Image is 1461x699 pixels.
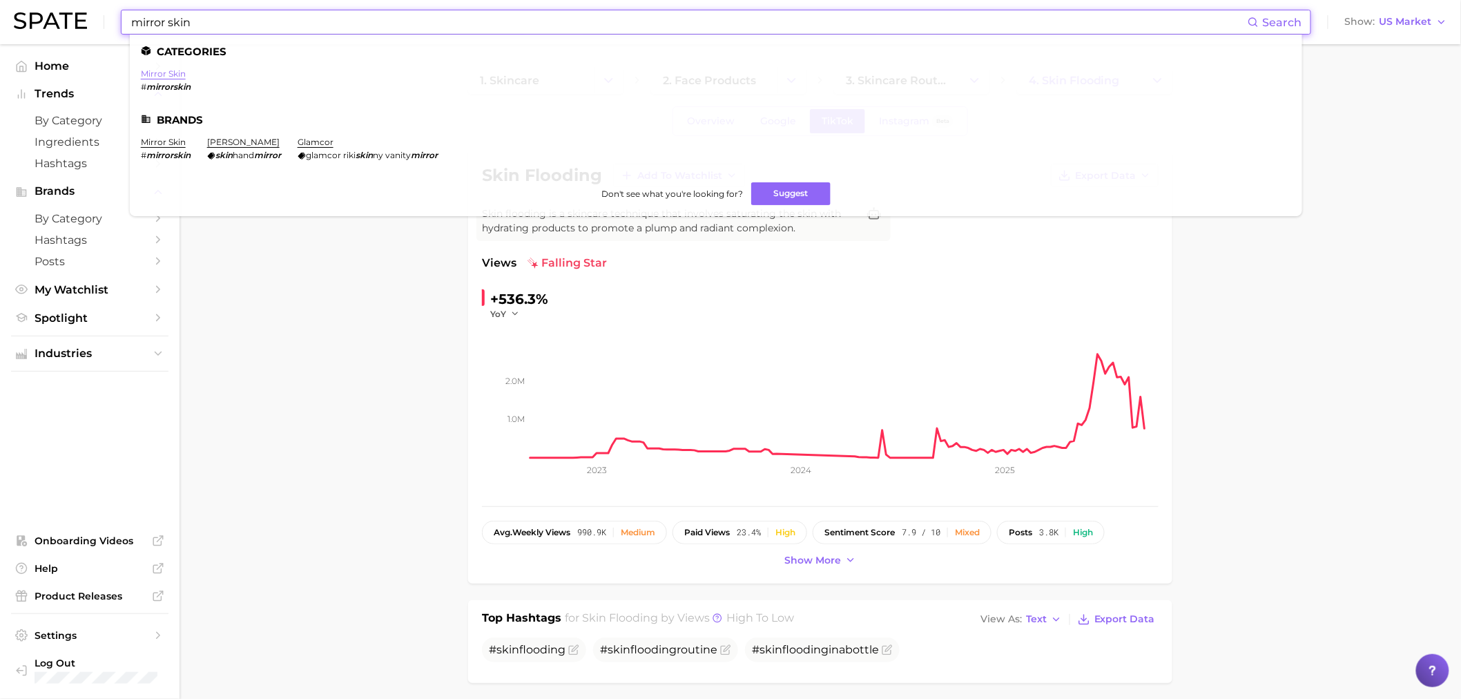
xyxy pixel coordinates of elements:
span: Spotlight [35,312,145,325]
a: Posts [11,251,168,272]
a: mirror skin [141,68,186,79]
a: Hashtags [11,229,168,251]
button: ShowUS Market [1342,13,1451,31]
a: Spotlight [11,307,168,329]
span: # [489,643,565,656]
a: Log out. Currently logged in with e-mail danielle.gonzalez@loreal.com. [11,653,168,688]
span: 7.9 / 10 [902,528,940,537]
div: High [775,528,795,537]
button: Flag as miscategorized or irrelevant [720,644,731,655]
span: Hashtags [35,233,145,247]
span: Show more [784,555,841,566]
span: Industries [35,347,145,360]
a: Settings [11,625,168,646]
a: My Watchlist [11,279,168,300]
span: 23.4% [737,528,761,537]
button: Show more [781,551,860,570]
span: Home [35,59,145,73]
span: Ingredients [35,135,145,149]
span: flooding [519,643,565,656]
span: View As [980,615,1022,623]
span: Brands [35,185,145,198]
span: skin [759,643,782,656]
button: YoY [490,308,520,320]
a: Ingredients [11,131,168,153]
h1: Top Hashtags [482,610,561,629]
button: avg.weekly views990.9kMedium [482,521,667,544]
button: Export Data [1074,610,1159,629]
em: mirror [254,150,281,160]
tspan: 2025 [996,465,1016,475]
img: falling star [528,258,539,269]
span: weekly views [494,528,570,537]
span: # inabottle [752,643,879,656]
tspan: 2023 [587,465,607,475]
tspan: 1.0m [507,414,525,424]
span: skin flooding [583,611,659,624]
button: posts3.8kHigh [997,521,1105,544]
span: Text [1026,615,1047,623]
li: Categories [141,46,1291,57]
span: Settings [35,629,145,642]
span: Export Data [1094,613,1155,625]
span: by Category [35,114,145,127]
a: Help [11,558,168,579]
span: posts [1009,528,1032,537]
h2: for by Views [565,610,795,629]
span: hand [233,150,254,160]
tspan: 2.0m [505,376,525,386]
button: Flag as miscategorized or irrelevant [882,644,893,655]
a: by Category [11,110,168,131]
a: Product Releases [11,586,168,606]
img: SPATE [14,12,87,29]
span: skin [608,643,630,656]
span: Trends [35,88,145,100]
button: Suggest [751,182,831,205]
div: Mixed [955,528,980,537]
span: flooding [782,643,829,656]
em: mirrorskin [146,150,191,160]
div: +536.3% [490,288,548,310]
em: skin [215,150,233,160]
a: Onboarding Videos [11,530,168,551]
button: Flag as miscategorized or irrelevant [568,644,579,655]
a: mirror skin [141,137,186,147]
span: Log Out [35,657,178,669]
span: paid views [684,528,730,537]
span: My Watchlist [35,283,145,296]
tspan: 2024 [791,465,811,475]
span: flooding [630,643,677,656]
button: sentiment score7.9 / 10Mixed [813,521,991,544]
span: YoY [490,308,506,320]
span: skin [496,643,519,656]
span: sentiment score [824,528,895,537]
a: by Category [11,208,168,229]
span: Help [35,562,145,575]
span: Show [1345,18,1375,26]
span: Onboarding Videos [35,535,145,547]
span: Search [1263,16,1302,29]
div: Medium [621,528,655,537]
span: 3.8k [1039,528,1058,537]
span: ny vanity [373,150,411,160]
span: Hashtags [35,157,145,170]
a: [PERSON_NAME] [207,137,280,147]
span: by Category [35,212,145,225]
button: paid views23.4%High [673,521,807,544]
div: High [1073,528,1093,537]
a: Hashtags [11,153,168,174]
button: Industries [11,343,168,364]
button: Trends [11,84,168,104]
li: Brands [141,114,1291,126]
span: Posts [35,255,145,268]
span: # [141,150,146,160]
a: Home [11,55,168,77]
span: # [141,82,146,92]
a: glamcor [298,137,333,147]
input: Search here for a brand, industry, or ingredient [130,10,1248,34]
span: 990.9k [577,528,606,537]
span: Skin flooding is a skincare technique that involves saturating the skin with hydrating products t... [482,207,858,236]
span: Views [482,255,516,271]
span: # routine [600,643,717,656]
button: Brands [11,181,168,202]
